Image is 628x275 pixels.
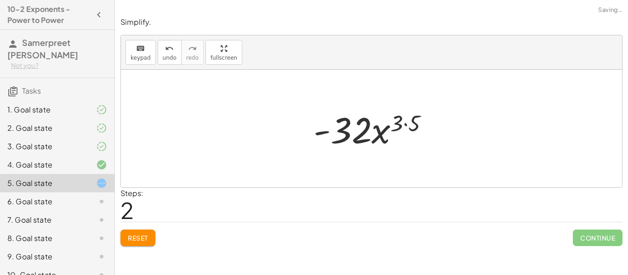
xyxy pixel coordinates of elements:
span: 2 [120,196,134,224]
div: 3. Goal state [7,141,81,152]
span: Samerpreet [PERSON_NAME] [7,37,78,60]
div: 7. Goal state [7,214,81,225]
span: redo [186,55,199,61]
button: keyboardkeypad [126,40,156,65]
h4: 10-2 Exponents - Power to Power [7,4,91,26]
div: 1. Goal state [7,104,81,115]
i: Task not started. [96,196,107,207]
span: undo [163,55,177,61]
i: undo [165,43,174,54]
p: Simplify. [120,17,622,28]
div: 5. Goal state [7,178,81,189]
i: keyboard [136,43,145,54]
div: 4. Goal state [7,159,81,170]
div: Not you? [11,61,107,70]
span: fullscreen [211,55,237,61]
i: Task finished and part of it marked as correct. [96,141,107,152]
i: Task finished and part of it marked as correct. [96,104,107,115]
div: 2. Goal state [7,123,81,134]
button: fullscreen [206,40,242,65]
span: Tasks [22,86,41,95]
i: Task started. [96,178,107,189]
div: 6. Goal state [7,196,81,207]
i: Task finished and correct. [96,159,107,170]
i: Task finished and part of it marked as correct. [96,123,107,134]
button: undoundo [158,40,182,65]
i: Task not started. [96,214,107,225]
span: Saving… [598,6,622,15]
div: 8. Goal state [7,233,81,244]
label: Steps: [120,188,143,198]
div: 9. Goal state [7,251,81,262]
span: Reset [128,234,148,242]
i: Task not started. [96,233,107,244]
i: Task not started. [96,251,107,262]
button: Reset [120,230,155,246]
span: keypad [131,55,151,61]
button: redoredo [181,40,204,65]
i: redo [188,43,197,54]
